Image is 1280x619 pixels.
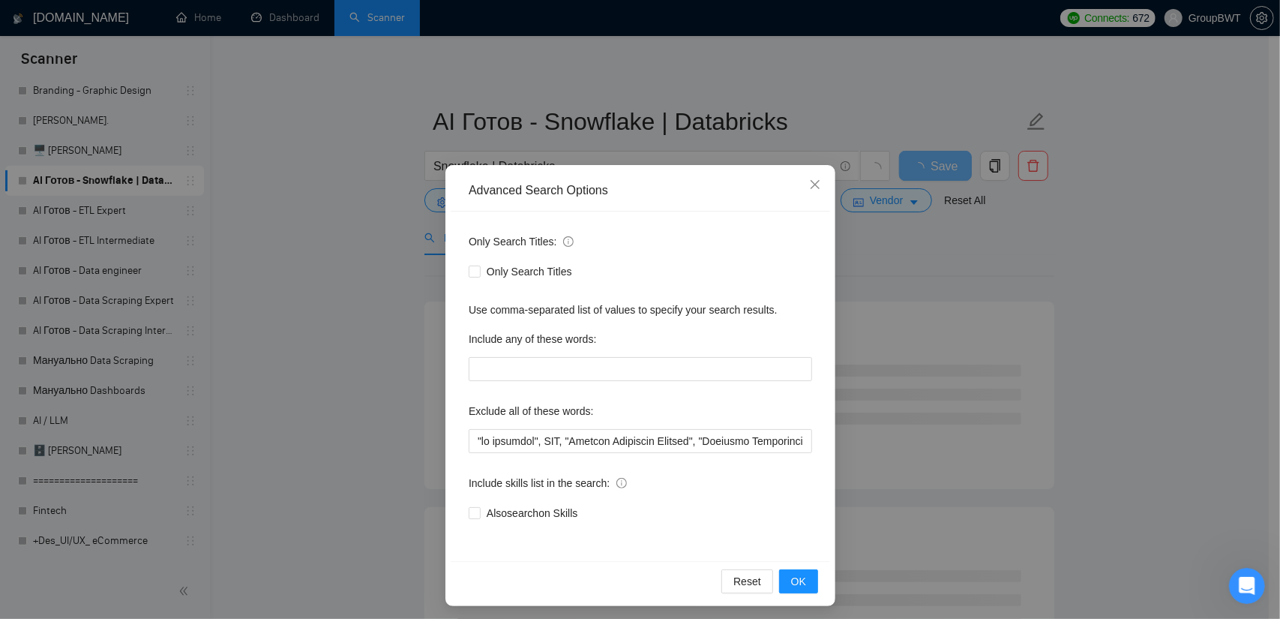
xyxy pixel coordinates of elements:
[469,182,812,199] div: Advanced Search Options
[778,569,817,593] button: OK
[563,236,574,247] span: info-circle
[790,573,805,590] span: OK
[733,573,761,590] span: Reset
[721,569,773,593] button: Reset
[616,478,627,488] span: info-circle
[469,399,594,423] label: Exclude all of these words:
[809,179,821,191] span: close
[469,327,596,351] label: Include any of these words:
[469,475,627,491] span: Include skills list in the search:
[469,233,574,250] span: Only Search Titles:
[469,302,812,318] div: Use comma-separated list of values to specify your search results.
[795,165,835,206] button: Close
[481,263,578,280] span: Only Search Titles
[481,505,583,521] span: Also search on Skills
[1229,568,1265,604] iframe: Intercom live chat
